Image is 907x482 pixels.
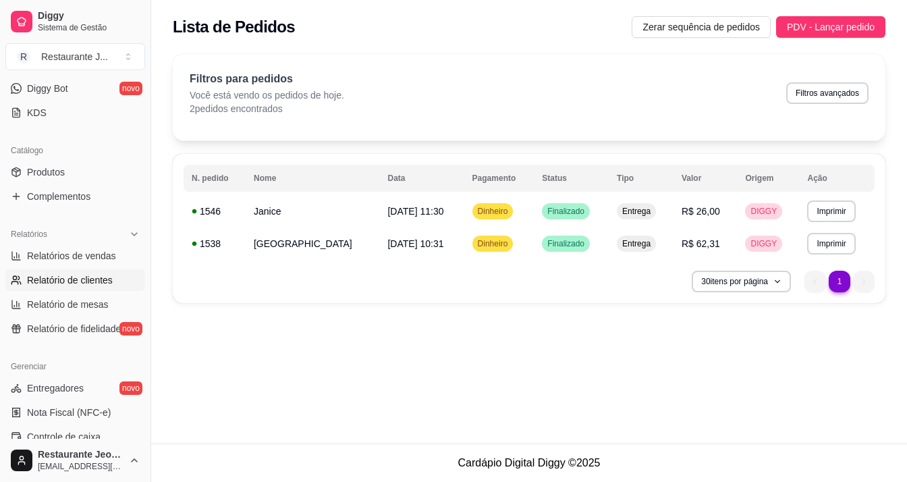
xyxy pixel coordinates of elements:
[786,82,869,104] button: Filtros avançados
[173,16,295,38] h2: Lista de Pedidos
[692,271,791,292] button: 30itens por página
[5,269,145,291] a: Relatório de clientes
[192,237,238,250] div: 1538
[190,102,344,115] p: 2 pedidos encontrados
[5,402,145,423] a: Nota Fiscal (NFC-e)
[5,294,145,315] a: Relatório de mesas
[387,206,443,217] span: [DATE] 11:30
[27,82,68,95] span: Diggy Bot
[27,406,111,419] span: Nota Fiscal (NFC-e)
[682,238,720,249] span: R$ 62,31
[27,430,101,444] span: Controle de caixa
[190,71,344,87] p: Filtros para pedidos
[798,264,881,299] nav: pagination navigation
[27,165,65,179] span: Produtos
[41,50,108,63] div: Restaurante J ...
[5,161,145,183] a: Produtos
[632,16,771,38] button: Zerar sequência de pedidos
[246,227,379,260] td: [GEOGRAPHIC_DATA]
[545,206,587,217] span: Finalizado
[5,186,145,207] a: Complementos
[11,229,47,240] span: Relatórios
[5,426,145,448] a: Controle de caixa
[534,165,609,192] th: Status
[799,165,875,192] th: Ação
[5,318,145,340] a: Relatório de fidelidadenovo
[27,298,109,311] span: Relatório de mesas
[38,10,140,22] span: Diggy
[38,449,123,461] span: Restaurante Jeová jireh
[387,238,443,249] span: [DATE] 10:31
[27,273,113,287] span: Relatório de clientes
[190,88,344,102] p: Você está vendo os pedidos de hoje.
[674,165,738,192] th: Valor
[5,356,145,377] div: Gerenciar
[5,444,145,477] button: Restaurante Jeová jireh[EMAIL_ADDRESS][DOMAIN_NAME]
[38,22,140,33] span: Sistema de Gestão
[620,206,653,217] span: Entrega
[17,50,30,63] span: R
[379,165,464,192] th: Data
[27,322,121,336] span: Relatório de fidelidade
[27,190,90,203] span: Complementos
[748,238,779,249] span: DIGGY
[748,206,779,217] span: DIGGY
[475,206,511,217] span: Dinheiro
[38,461,123,472] span: [EMAIL_ADDRESS][DOMAIN_NAME]
[620,238,653,249] span: Entrega
[192,205,238,218] div: 1546
[609,165,674,192] th: Tipo
[151,444,907,482] footer: Cardápio Digital Diggy © 2025
[787,20,875,34] span: PDV - Lançar pedido
[5,43,145,70] button: Select a team
[5,377,145,399] a: Entregadoresnovo
[776,16,885,38] button: PDV - Lançar pedido
[5,102,145,124] a: KDS
[27,106,47,119] span: KDS
[829,271,850,292] li: pagination item 1 active
[737,165,799,192] th: Origem
[475,238,511,249] span: Dinheiro
[545,238,587,249] span: Finalizado
[464,165,534,192] th: Pagamento
[807,200,855,222] button: Imprimir
[27,249,116,263] span: Relatórios de vendas
[682,206,720,217] span: R$ 26,00
[27,381,84,395] span: Entregadores
[5,5,145,38] a: DiggySistema de Gestão
[246,165,379,192] th: Nome
[642,20,760,34] span: Zerar sequência de pedidos
[5,78,145,99] a: Diggy Botnovo
[5,245,145,267] a: Relatórios de vendas
[184,165,246,192] th: N. pedido
[246,195,379,227] td: Janice
[5,140,145,161] div: Catálogo
[807,233,855,255] button: Imprimir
